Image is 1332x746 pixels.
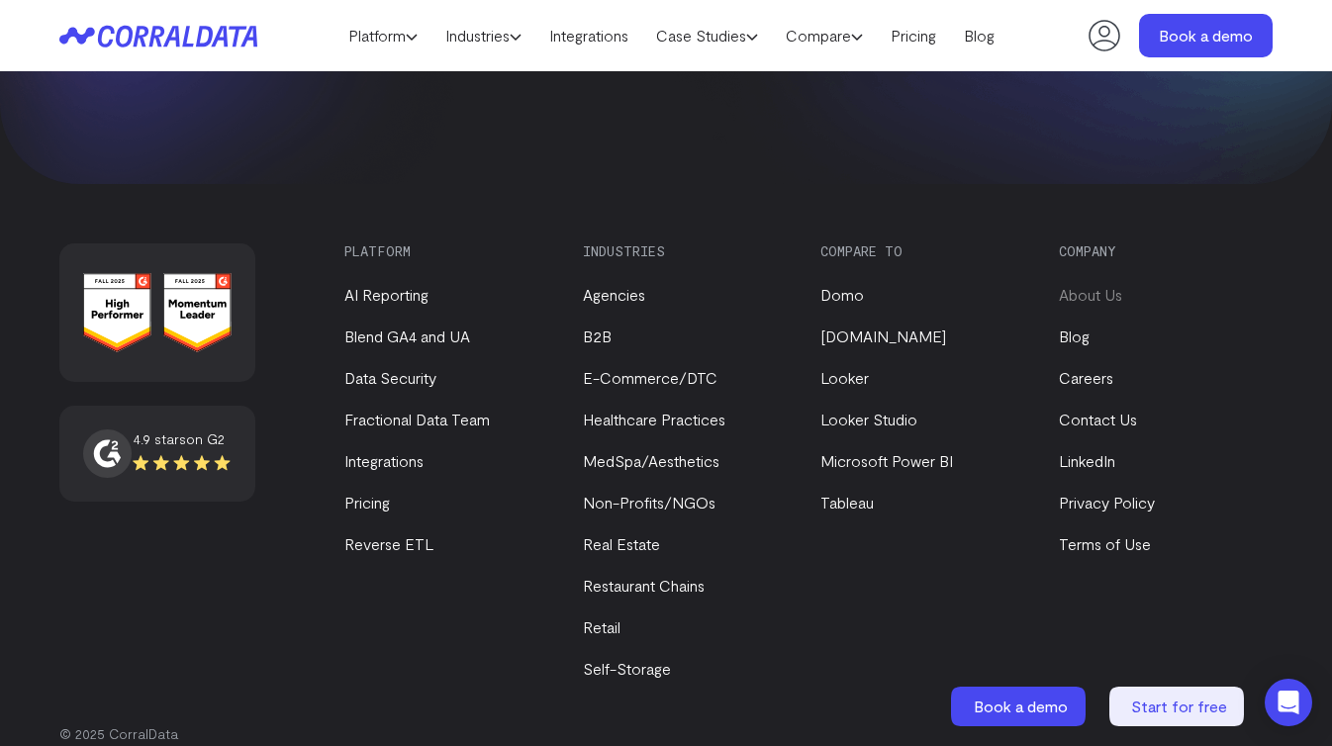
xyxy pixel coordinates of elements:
[344,285,428,304] a: AI Reporting
[344,410,490,428] a: Fractional Data Team
[1059,326,1090,345] a: Blog
[1109,687,1248,726] a: Start for free
[820,285,864,304] a: Domo
[820,493,874,512] a: Tableau
[133,429,232,449] div: 4.9 stars
[83,429,232,479] a: 4.9 starson G2
[1059,451,1115,470] a: LinkedIn
[951,687,1090,726] a: Book a demo
[583,659,671,678] a: Self-Storage
[1059,243,1264,259] h3: Company
[950,21,1008,50] a: Blog
[820,410,917,428] a: Looker Studio
[877,21,950,50] a: Pricing
[344,243,549,259] h3: Platform
[583,326,612,345] a: B2B
[583,493,715,512] a: Non-Profits/NGOs
[1131,697,1227,715] span: Start for free
[820,326,946,345] a: [DOMAIN_NAME]
[1059,285,1122,304] a: About Us
[1059,410,1137,428] a: Contact Us
[1059,368,1113,387] a: Careers
[1139,14,1273,57] a: Book a demo
[1059,534,1151,553] a: Terms of Use
[1265,679,1312,726] div: Open Intercom Messenger
[583,576,705,595] a: Restaurant Chains
[334,21,431,50] a: Platform
[431,21,535,50] a: Industries
[59,724,1273,744] p: © 2025 CorralData
[344,326,470,345] a: Blend GA4 and UA
[642,21,772,50] a: Case Studies
[344,451,424,470] a: Integrations
[820,243,1025,259] h3: Compare to
[1059,493,1155,512] a: Privacy Policy
[583,451,719,470] a: MedSpa/Aesthetics
[772,21,877,50] a: Compare
[583,534,660,553] a: Real Estate
[583,617,620,636] a: Retail
[583,285,645,304] a: Agencies
[535,21,642,50] a: Integrations
[583,243,788,259] h3: Industries
[186,430,225,447] span: on G2
[583,368,717,387] a: E-Commerce/DTC
[820,368,869,387] a: Looker
[820,451,953,470] a: Microsoft Power BI
[344,534,433,553] a: Reverse ETL
[583,410,725,428] a: Healthcare Practices
[974,697,1068,715] span: Book a demo
[344,493,390,512] a: Pricing
[344,368,436,387] a: Data Security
